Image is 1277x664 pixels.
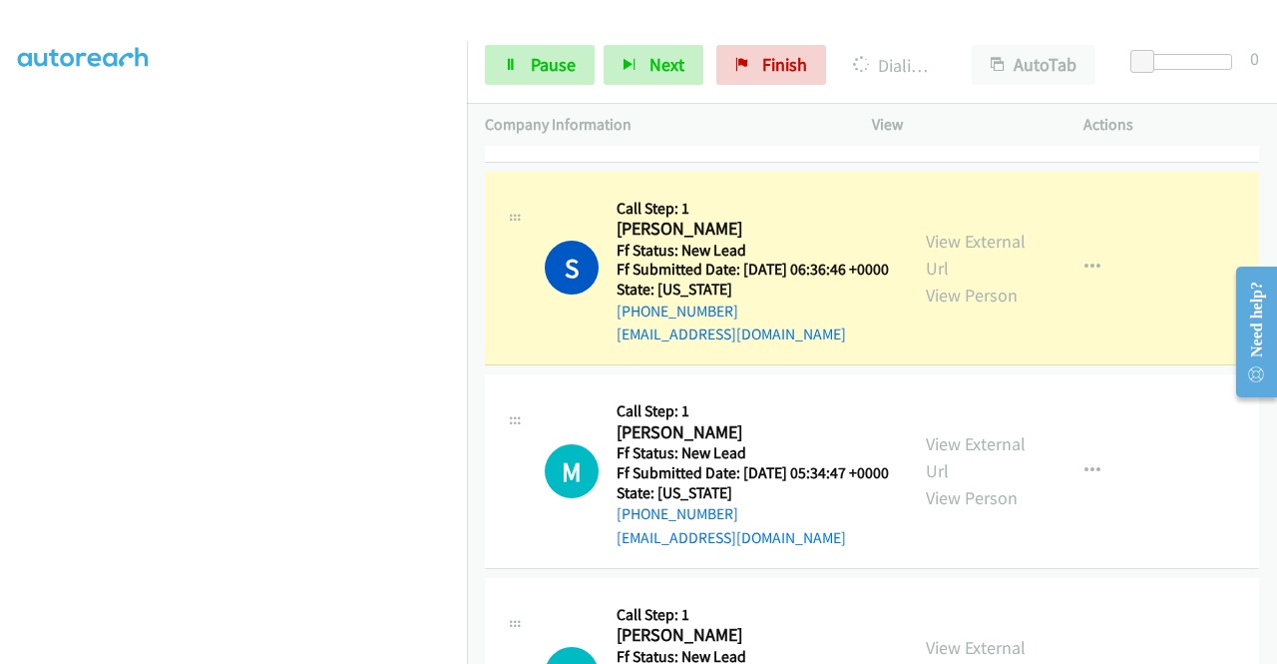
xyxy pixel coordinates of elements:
[485,45,595,85] a: Pause
[926,432,1026,482] a: View External Url
[617,605,889,625] h5: Call Step: 1
[617,443,889,463] h5: Ff Status: New Lead
[617,280,889,300] h5: State: [US_STATE]
[1220,253,1277,411] iframe: Resource Center
[604,45,703,85] button: Next
[485,113,836,137] p: Company Information
[545,444,599,498] h1: M
[716,45,826,85] a: Finish
[617,401,889,421] h5: Call Step: 1
[617,463,889,483] h5: Ff Submitted Date: [DATE] 05:34:47 +0000
[926,284,1018,307] a: View Person
[617,260,889,280] h5: Ff Submitted Date: [DATE] 06:36:46 +0000
[926,486,1018,509] a: View Person
[972,45,1095,85] button: AutoTab
[926,230,1026,280] a: View External Url
[617,421,889,444] h2: [PERSON_NAME]
[649,53,684,76] span: Next
[1140,54,1232,70] div: Delay between calls (in seconds)
[617,483,889,503] h5: State: [US_STATE]
[617,241,889,261] h5: Ff Status: New Lead
[617,199,889,219] h5: Call Step: 1
[545,241,599,295] h1: S
[617,218,889,241] h2: [PERSON_NAME]
[617,528,846,547] a: [EMAIL_ADDRESS][DOMAIN_NAME]
[872,113,1048,137] p: View
[545,444,599,498] div: The call is yet to be attempted
[617,624,889,647] h2: [PERSON_NAME]
[1250,45,1259,72] div: 0
[1083,113,1259,137] p: Actions
[617,302,738,321] a: [PHONE_NUMBER]
[617,325,846,343] a: [EMAIL_ADDRESS][DOMAIN_NAME]
[531,53,576,76] span: Pause
[762,53,807,76] span: Finish
[853,52,936,79] p: Dialing [PERSON_NAME]
[617,504,738,523] a: [PHONE_NUMBER]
